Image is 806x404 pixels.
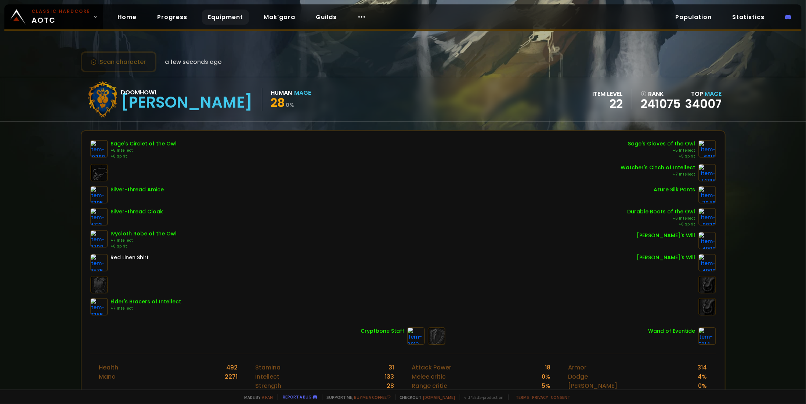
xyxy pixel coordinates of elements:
div: 2271 [225,372,238,381]
div: 0 % [542,372,551,381]
span: 28 [271,94,285,111]
div: 31 [389,363,394,372]
a: Mak'gora [258,10,301,25]
a: Statistics [726,10,770,25]
small: 0 % [286,101,294,109]
div: Top [686,89,722,98]
div: +7 Intellect [621,172,695,177]
div: Cryptbone Staff [361,327,404,335]
img: item-7355 [90,298,108,315]
div: Health [99,363,119,372]
a: Classic HardcoreAOTC [4,4,103,29]
img: item-2013 [407,327,425,345]
img: item-5214 [698,327,716,345]
div: [PERSON_NAME]'s Will [637,232,695,239]
div: +7 Intellect [111,238,177,244]
div: 314 [698,363,707,372]
img: item-4713 [90,208,108,226]
div: Sage's Circlet of the Owl [111,140,177,148]
span: v. d752d5 - production [460,394,504,400]
a: Home [112,10,142,25]
div: +5 Spirit [628,154,695,159]
img: item-9820 [698,208,716,226]
div: [PERSON_NAME]'s Will [637,254,695,261]
img: item-7046 [698,186,716,203]
div: Silver-thread Amice [111,186,164,194]
img: item-10288 [90,140,108,158]
div: Red Linen Shirt [111,254,149,261]
div: +6 Intellect [628,216,695,221]
span: AOTC [32,8,90,26]
div: Mage [294,88,311,97]
span: Mage [705,90,722,98]
div: Mana [99,372,116,381]
div: Elder's Bracers of Intellect [111,298,181,306]
img: item-2575 [90,254,108,271]
span: Made by [240,394,273,400]
img: item-9798 [90,230,108,248]
div: 5 % [542,381,551,390]
div: Melee critic [412,372,446,381]
div: +7 Intellect [111,306,181,311]
span: Support me, [322,394,391,400]
div: Doomhowl [121,88,253,97]
div: 133 [385,372,394,381]
div: Range critic [412,381,448,390]
div: Dodge [568,372,588,381]
a: Progress [151,10,193,25]
img: item-6395 [90,186,108,203]
div: Attack Power [412,363,452,372]
div: 0 % [698,381,707,390]
span: Checkout [395,394,455,400]
div: +6 Spirit [628,221,695,227]
div: Stamina [256,363,281,372]
div: +6 Spirit [111,244,177,249]
div: Ivycloth Robe of the Owl [111,230,177,238]
div: Armor [568,363,587,372]
div: 18 [545,363,551,372]
div: 28 [387,381,394,390]
div: 22 [593,98,623,109]
button: Scan character [81,51,156,72]
div: +8 Spirit [111,154,177,159]
div: +8 Intellect [111,148,177,154]
a: 241075 [641,98,681,109]
div: Intellect [256,372,280,381]
div: rank [641,89,681,98]
a: Equipment [202,10,249,25]
a: Consent [551,394,571,400]
img: item-14185 [698,164,716,181]
img: item-4999 [698,232,716,249]
a: Buy me a coffee [354,394,391,400]
div: Wand of Eventide [648,327,695,335]
img: item-6615 [698,140,716,158]
div: +5 Intellect [628,148,695,154]
small: Classic Hardcore [32,8,90,15]
a: 34007 [686,95,722,112]
div: [PERSON_NAME] [568,381,618,390]
a: Population [669,10,718,25]
div: Human [271,88,292,97]
div: 4 % [698,372,707,381]
div: Sage's Gloves of the Owl [628,140,695,148]
div: Watcher's Cinch of Intellect [621,164,695,172]
div: Silver-thread Cloak [111,208,163,216]
a: Report a bug [283,394,312,400]
div: Azure Silk Pants [654,186,695,194]
a: a fan [262,394,273,400]
div: Strength [256,381,282,390]
a: Privacy [532,394,548,400]
div: 492 [227,363,238,372]
a: Guilds [310,10,343,25]
div: Durable Boots of the Owl [628,208,695,216]
span: a few seconds ago [165,57,222,66]
div: item level [593,89,623,98]
a: Terms [516,394,529,400]
a: [DOMAIN_NAME] [423,394,455,400]
img: item-4999 [698,254,716,271]
div: [PERSON_NAME] [121,97,253,108]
